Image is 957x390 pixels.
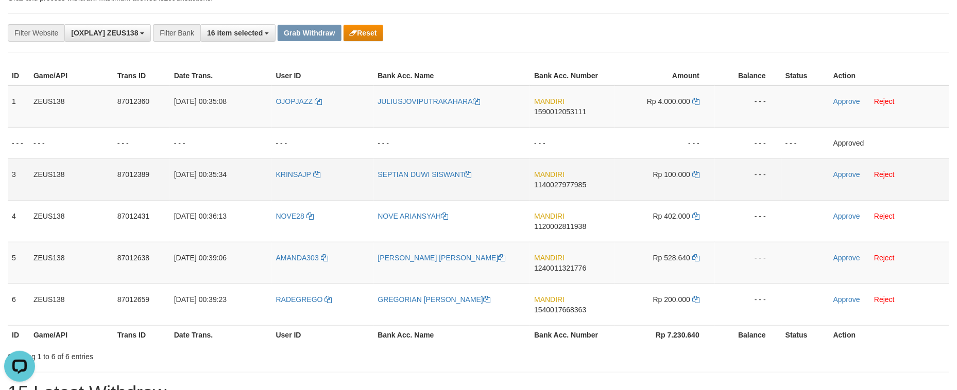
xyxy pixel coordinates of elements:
[378,295,491,304] a: GREGORIAN [PERSON_NAME]
[71,29,138,37] span: [OXPLAY] ZEUS138
[8,127,29,158] td: - - -
[692,170,699,179] a: Copy 100000 to clipboard
[117,254,149,262] span: 87012638
[174,254,227,262] span: [DATE] 00:39:06
[276,212,304,220] span: NOVE28
[8,347,391,362] div: Showing 1 to 6 of 6 entries
[29,66,113,85] th: Game/API
[534,97,565,105] span: MANDIRI
[4,4,35,35] button: Open LiveChat chat widget
[272,127,374,158] td: - - -
[875,212,895,220] a: Reject
[378,212,449,220] a: NOVE ARIANSYAH
[29,325,113,344] th: Game/API
[653,295,690,304] span: Rp 200.000
[692,254,699,262] a: Copy 528640 to clipboard
[715,283,781,325] td: - - -
[113,127,170,158] td: - - -
[781,127,829,158] td: - - -
[692,212,699,220] a: Copy 402000 to clipboard
[715,66,781,85] th: Balance
[29,158,113,200] td: ZEUS138
[344,25,383,41] button: Reset
[833,97,860,105] a: Approve
[715,242,781,283] td: - - -
[113,66,170,85] th: Trans ID
[278,25,341,41] button: Grab Withdraw
[272,325,374,344] th: User ID
[113,325,170,344] th: Trans ID
[829,325,949,344] th: Action
[833,170,860,179] a: Approve
[692,97,699,105] a: Copy 4000000 to clipboard
[374,127,531,158] td: - - -
[653,170,690,179] span: Rp 100.000
[276,254,319,262] span: AMANDA303
[117,97,149,105] span: 87012360
[692,295,699,304] a: Copy 200000 to clipboard
[875,295,895,304] a: Reject
[833,295,860,304] a: Approve
[534,222,586,231] span: Copy 1120002811938 to clipboard
[781,325,829,344] th: Status
[653,254,690,262] span: Rp 528.640
[534,212,565,220] span: MANDIRI
[534,108,586,116] span: Copy 1590012053111 to clipboard
[8,200,29,242] td: 4
[174,97,227,105] span: [DATE] 00:35:08
[715,325,781,344] th: Balance
[833,212,860,220] a: Approve
[875,97,895,105] a: Reject
[374,325,531,344] th: Bank Acc. Name
[615,325,715,344] th: Rp 7.230.640
[715,158,781,200] td: - - -
[715,85,781,128] td: - - -
[378,170,472,179] a: SEPTIAN DUWI SISWANT
[174,170,227,179] span: [DATE] 00:35:34
[8,283,29,325] td: 6
[875,254,895,262] a: Reject
[29,200,113,242] td: ZEUS138
[276,97,322,105] a: OJOPJAZZ
[615,66,715,85] th: Amount
[276,254,328,262] a: AMANDA303
[276,212,314,220] a: NOVE28
[170,127,272,158] td: - - -
[200,24,276,42] button: 16 item selected
[276,170,320,179] a: KRINSAJP
[715,200,781,242] td: - - -
[29,85,113,128] td: ZEUS138
[829,127,949,158] td: Approved
[534,170,565,179] span: MANDIRI
[8,66,29,85] th: ID
[153,24,200,42] div: Filter Bank
[534,295,565,304] span: MANDIRI
[8,242,29,283] td: 5
[276,295,323,304] span: RADEGREGO
[8,24,64,42] div: Filter Website
[530,66,615,85] th: Bank Acc. Number
[29,242,113,283] td: ZEUS138
[170,66,272,85] th: Date Trans.
[117,295,149,304] span: 87012659
[276,295,332,304] a: RADEGREGO
[8,158,29,200] td: 3
[615,127,715,158] td: - - -
[534,306,586,314] span: Copy 1540017668363 to clipboard
[534,264,586,272] span: Copy 1240011321776 to clipboard
[653,212,690,220] span: Rp 402.000
[378,97,480,105] a: JULIUSJOVIPUTRAKAHARA
[174,212,227,220] span: [DATE] 00:36:13
[117,170,149,179] span: 87012389
[534,254,565,262] span: MANDIRI
[530,127,615,158] td: - - -
[374,66,531,85] th: Bank Acc. Name
[378,254,506,262] a: [PERSON_NAME] [PERSON_NAME]
[117,212,149,220] span: 87012431
[8,325,29,344] th: ID
[833,254,860,262] a: Approve
[272,66,374,85] th: User ID
[8,85,29,128] td: 1
[829,66,949,85] th: Action
[534,181,586,189] span: Copy 1140027977985 to clipboard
